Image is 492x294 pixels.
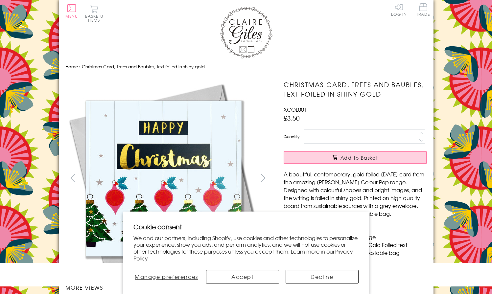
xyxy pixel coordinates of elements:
button: Menu [65,4,78,18]
span: Menu [65,13,78,19]
a: Log In [391,3,407,16]
button: Manage preferences [133,270,199,283]
span: › [79,63,81,70]
button: next [256,170,270,185]
span: 0 items [88,13,103,23]
span: Trade [416,3,430,16]
h3: More views [65,283,271,291]
p: We and our partners, including Shopify, use cookies and other technologies to personalize your ex... [133,235,359,262]
span: £3.50 [284,113,300,123]
a: Trade [416,3,430,17]
button: Decline [286,270,359,283]
span: Christmas Card, Trees and Baubles, text foiled in shiny gold [82,63,205,70]
h2: Cookie consent [133,222,359,231]
button: prev [65,170,80,185]
img: Christmas Card, Trees and Baubles, text foiled in shiny gold [270,80,468,277]
span: XCOL001 [284,105,307,113]
p: A beautiful, contemporary, gold foiled [DATE] card from the amazing [PERSON_NAME] Colour Pop rang... [284,170,427,217]
span: Manage preferences [135,273,198,281]
img: Christmas Card, Trees and Baubles, text foiled in shiny gold [65,80,262,277]
h1: Christmas Card, Trees and Baubles, text foiled in shiny gold [284,80,427,99]
a: Home [65,63,78,70]
button: Add to Basket [284,151,427,164]
nav: breadcrumbs [65,60,427,74]
a: Privacy Policy [133,247,353,262]
span: Add to Basket [340,154,378,161]
label: Quantity [284,134,299,140]
img: Claire Giles Greetings Cards [220,7,272,58]
button: Basket0 items [85,5,103,22]
button: Accept [206,270,279,283]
